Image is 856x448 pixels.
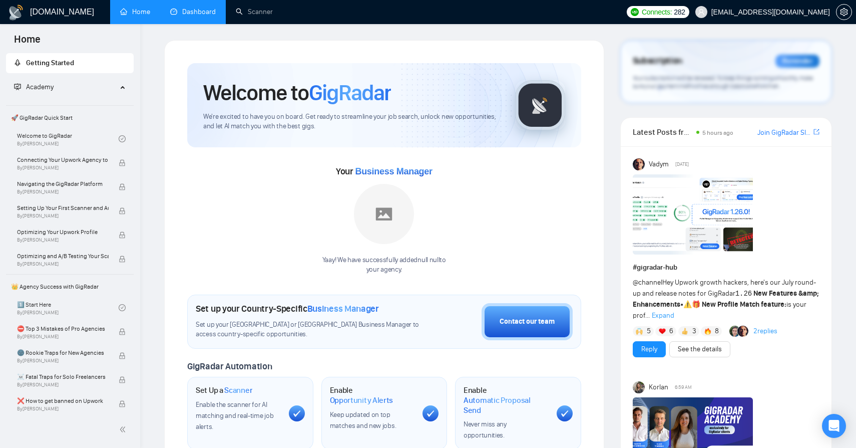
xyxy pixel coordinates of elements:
img: 🔥 [704,328,711,335]
span: Getting Started [26,59,74,67]
span: Your subscription will be renewed. To keep things running smoothly, make sure your payment method... [633,74,813,90]
span: By [PERSON_NAME] [17,165,109,171]
span: Academy [26,83,54,91]
span: 6:59 AM [675,383,692,392]
button: setting [836,4,852,20]
img: gigradar-logo.png [515,80,565,130]
span: @channel [633,278,662,287]
span: 282 [674,7,685,18]
span: 👑 Agency Success with GigRadar [7,277,133,297]
span: Hey Upwork growth hackers, here's our July round-up and release notes for GigRadar • is your prof... [633,278,819,320]
span: ❌ How to get banned on Upwork [17,396,109,406]
h1: Set Up a [196,385,252,395]
li: Getting Started [6,53,134,73]
span: 🚀 GigRadar Quick Start [7,108,133,128]
a: dashboardDashboard [170,8,216,16]
h1: Enable [330,385,415,405]
span: Opportunity Alerts [330,395,393,405]
span: 🎁 [692,300,700,309]
span: Set up your [GEOGRAPHIC_DATA] or [GEOGRAPHIC_DATA] Business Manager to access country-specific op... [196,320,422,339]
span: Subscription [633,53,682,70]
span: Connecting Your Upwork Agency to GigRadar [17,155,109,165]
span: Automatic Proposal Send [464,395,549,415]
span: lock [119,256,126,263]
span: Optimizing Your Upwork Profile [17,227,109,237]
span: lock [119,207,126,214]
span: By [PERSON_NAME] [17,382,109,388]
span: Business Manager [355,166,432,176]
span: user [698,9,705,16]
span: 5 [647,326,651,336]
span: [DATE] [675,160,689,169]
a: searchScanner [236,8,273,16]
span: By [PERSON_NAME] [17,213,109,219]
span: Expand [652,311,674,320]
span: By [PERSON_NAME] [17,406,109,412]
a: homeHome [120,8,150,16]
span: 3 [692,326,696,336]
span: Academy [14,83,54,91]
span: setting [836,8,851,16]
span: double-left [119,424,129,434]
span: Navigating the GigRadar Platform [17,179,109,189]
span: Connects: [642,7,672,18]
span: 8 [715,326,719,336]
span: Vadym [649,159,669,170]
h1: Set up your Country-Specific [196,303,379,314]
span: By [PERSON_NAME] [17,358,109,364]
span: lock [119,352,126,359]
span: lock [119,400,126,407]
span: Never miss any opportunities. [464,420,507,439]
span: export [813,128,819,136]
a: setting [836,8,852,16]
span: Your [336,166,433,177]
span: By [PERSON_NAME] [17,189,109,195]
a: Join GigRadar Slack Community [757,127,811,138]
div: Contact our team [500,316,555,327]
img: 👍 [681,328,688,335]
span: ⛔ Top 3 Mistakes of Pro Agencies [17,324,109,334]
a: 2replies [753,326,777,336]
img: logo [8,5,24,21]
a: 1️⃣ Start HereBy[PERSON_NAME] [17,297,119,319]
img: Korlan [633,381,645,393]
h1: Enable [464,385,549,415]
a: Welcome to GigRadarBy[PERSON_NAME] [17,128,119,150]
div: Open Intercom Messenger [822,414,846,438]
span: Home [6,32,49,53]
span: 5 hours ago [702,129,733,136]
h1: # gigradar-hub [633,262,819,273]
span: lock [119,183,126,190]
div: Yaay! We have successfully added null null to [322,256,446,275]
span: rocket [14,59,21,66]
span: By [PERSON_NAME] [17,334,109,340]
img: F09AC4U7ATU-image.png [633,174,753,255]
button: Contact our team [482,303,573,340]
button: Reply [633,341,666,357]
span: check-circle [119,304,126,311]
button: See the details [669,341,730,357]
span: lock [119,376,126,383]
span: Scanner [224,385,252,395]
span: Korlan [649,382,668,393]
img: Vadym [633,158,645,170]
img: ❤️ [659,328,666,335]
span: ⚠️ [683,300,692,309]
span: Business Manager [307,303,379,314]
span: lock [119,232,126,239]
div: Reminder [775,55,819,68]
span: GigRadar [309,79,391,106]
span: Latest Posts from the GigRadar Community [633,126,693,138]
span: 🌚 Rookie Traps for New Agencies [17,348,109,358]
span: fund-projection-screen [14,83,21,90]
a: export [813,127,819,137]
p: your agency . [322,265,446,275]
a: See the details [678,344,722,355]
img: placeholder.png [354,184,414,244]
span: Keep updated on top matches and new jobs. [330,410,396,430]
a: Reply [641,344,657,355]
span: Enable the scanner for AI matching and real-time job alerts. [196,400,273,431]
img: 🙌 [636,328,643,335]
strong: New Features &amp; Enhancements [633,289,819,309]
span: We're excited to have you on board. Get ready to streamline your job search, unlock new opportuni... [203,112,499,131]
